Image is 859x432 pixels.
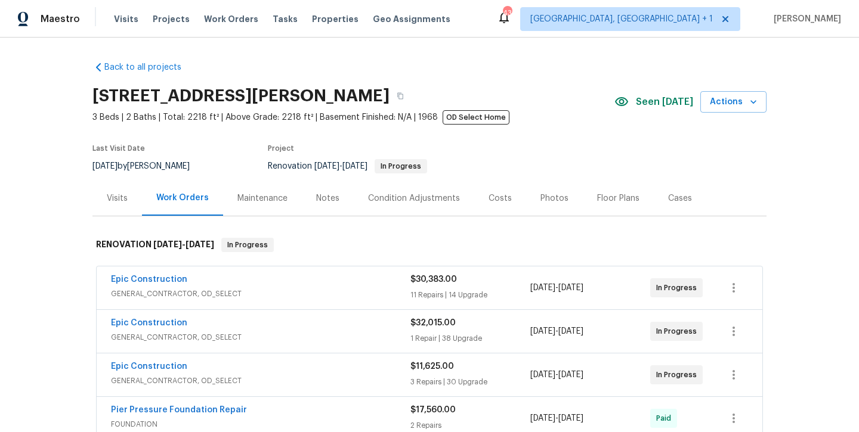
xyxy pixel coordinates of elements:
div: 43 [503,7,511,19]
span: - [530,282,583,294]
span: $11,625.00 [410,362,454,371]
span: In Progress [656,282,702,294]
div: Work Orders [156,192,209,204]
span: Seen [DATE] [636,96,693,108]
span: Project [268,145,294,152]
span: [DATE] [558,414,583,422]
span: [DATE] [186,240,214,248]
span: Properties [312,13,359,25]
span: [DATE] [314,162,339,170]
a: Pier Pressure Foundation Repair [111,406,247,414]
div: 11 Repairs | 14 Upgrade [410,289,530,301]
span: [DATE] [530,284,555,292]
span: - [314,162,367,170]
span: Paid [656,412,676,424]
div: RENOVATION [DATE]-[DATE]In Progress [92,226,767,264]
span: [DATE] [558,284,583,292]
span: 3 Beds | 2 Baths | Total: 2218 ft² | Above Grade: 2218 ft² | Basement Finished: N/A | 1968 [92,111,614,123]
span: [DATE] [558,327,583,335]
span: [DATE] [530,414,555,422]
span: - [530,325,583,337]
span: Work Orders [204,13,258,25]
span: OD Select Home [443,110,509,125]
span: - [530,369,583,381]
span: In Progress [376,163,426,170]
span: - [153,240,214,248]
button: Copy Address [390,85,411,107]
span: [DATE] [530,371,555,379]
span: In Progress [656,369,702,381]
span: [GEOGRAPHIC_DATA], [GEOGRAPHIC_DATA] + 1 [530,13,713,25]
h6: RENOVATION [96,238,214,252]
span: - [530,412,583,424]
div: 1 Repair | 38 Upgrade [410,332,530,344]
span: Last Visit Date [92,145,145,152]
a: Epic Construction [111,275,187,284]
span: Tasks [273,15,298,23]
div: Visits [107,192,128,204]
span: In Progress [223,239,273,251]
span: Geo Assignments [373,13,450,25]
span: GENERAL_CONTRACTOR, OD_SELECT [111,331,410,343]
div: Photos [540,192,568,204]
div: Costs [489,192,512,204]
div: Cases [668,192,692,204]
button: Actions [700,91,767,113]
span: Projects [153,13,190,25]
a: Epic Construction [111,362,187,371]
span: Maestro [41,13,80,25]
span: [DATE] [92,162,118,170]
span: Actions [710,95,757,110]
a: Epic Construction [111,319,187,327]
span: GENERAL_CONTRACTOR, OD_SELECT [111,375,410,387]
div: Maintenance [237,192,288,204]
span: [DATE] [342,162,367,170]
span: [DATE] [558,371,583,379]
div: Floor Plans [597,192,639,204]
div: by [PERSON_NAME] [92,159,204,173]
span: GENERAL_CONTRACTOR, OD_SELECT [111,288,410,300]
span: [DATE] [153,240,182,248]
div: Condition Adjustments [368,192,460,204]
span: Renovation [268,162,427,170]
span: $17,560.00 [410,406,456,414]
div: 3 Repairs | 30 Upgrade [410,376,530,388]
span: FOUNDATION [111,418,410,430]
span: $32,015.00 [410,319,456,327]
div: 2 Repairs [410,419,530,431]
span: In Progress [656,325,702,337]
div: Notes [316,192,339,204]
a: Back to all projects [92,61,207,73]
span: Visits [114,13,138,25]
span: [PERSON_NAME] [769,13,841,25]
span: [DATE] [530,327,555,335]
span: $30,383.00 [410,275,457,284]
h2: [STREET_ADDRESS][PERSON_NAME] [92,90,390,102]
